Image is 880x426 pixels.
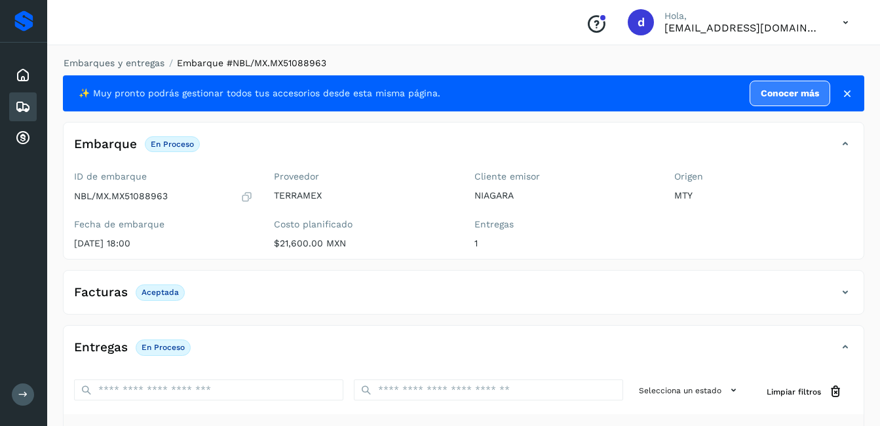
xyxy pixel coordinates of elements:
[151,140,194,149] p: En proceso
[142,288,179,297] p: Aceptada
[64,58,164,68] a: Embarques y entregas
[674,190,853,201] p: MTY
[634,379,746,401] button: Selecciona un estado
[74,219,253,230] label: Fecha de embarque
[63,56,864,70] nav: breadcrumb
[9,61,37,90] div: Inicio
[74,191,168,202] p: NBL/MX.MX51088963
[74,137,137,152] h4: Embarque
[474,219,653,230] label: Entregas
[74,340,128,355] h4: Entregas
[79,87,440,100] span: ✨ Muy pronto podrás gestionar todos tus accesorios desde esta misma página.
[674,171,853,182] label: Origen
[9,92,37,121] div: Embarques
[177,58,326,68] span: Embarque #NBL/MX.MX51088963
[64,336,864,369] div: EntregasEn proceso
[474,238,653,249] p: 1
[750,81,830,106] a: Conocer más
[274,219,453,230] label: Costo planificado
[64,133,864,166] div: EmbarqueEn proceso
[274,238,453,249] p: $21,600.00 MXN
[474,190,653,201] p: NIAGARA
[74,238,253,249] p: [DATE] 18:00
[274,171,453,182] label: Proveedor
[274,190,453,201] p: TERRAMEX
[474,171,653,182] label: Cliente emisor
[664,10,822,22] p: Hola,
[767,386,821,398] span: Limpiar filtros
[664,22,822,34] p: dcordero@grupoterramex.com
[9,124,37,153] div: Cuentas por cobrar
[74,285,128,300] h4: Facturas
[74,171,253,182] label: ID de embarque
[756,379,853,404] button: Limpiar filtros
[64,281,864,314] div: FacturasAceptada
[142,343,185,352] p: En proceso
